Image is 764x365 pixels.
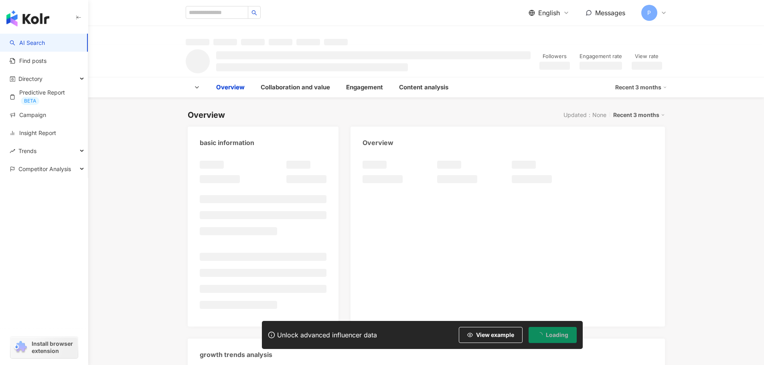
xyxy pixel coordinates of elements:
a: Find posts [10,57,47,65]
div: Unlock advanced influencer data [277,331,377,339]
div: Updated：None [563,112,606,118]
img: chrome extension [13,341,28,354]
a: Predictive ReportBETA [10,89,81,105]
span: Install browser extension [32,340,75,355]
div: Engagement [346,83,383,92]
span: search [251,10,257,16]
div: Collaboration and value [261,83,330,92]
button: View example [459,327,523,343]
div: Recent 3 months [615,81,667,94]
button: Loading [529,327,577,343]
span: loading [537,332,543,338]
div: Engagement rate [580,52,622,60]
div: Followers [539,52,570,60]
a: Insight Report [10,129,56,137]
div: Overview [216,83,245,92]
span: P [647,8,651,17]
span: Messages [595,9,625,17]
div: Overview [188,109,225,121]
img: logo [6,10,49,26]
div: growth trends analysis [200,350,272,359]
span: Competitor Analysis [18,160,71,178]
div: Content analysis [399,83,448,92]
a: Campaign [10,111,46,119]
span: View example [476,332,514,338]
span: Loading [546,332,568,338]
a: searchAI Search [10,39,45,47]
div: Recent 3 months [613,110,665,120]
div: View rate [632,52,662,60]
a: chrome extensionInstall browser extension [10,337,78,358]
span: Trends [18,142,36,160]
div: basic information [200,138,254,147]
span: English [538,8,560,17]
span: Directory [18,70,43,88]
span: rise [10,148,15,154]
div: Overview [363,138,393,147]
